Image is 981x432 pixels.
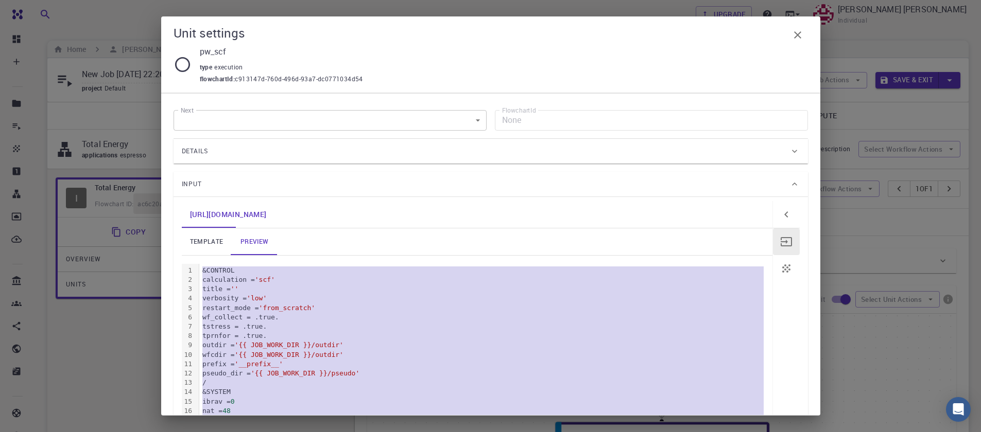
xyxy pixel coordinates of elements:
[199,331,772,340] div: tprnfor = .true.
[259,304,316,312] span: 'from_scratch'
[182,378,194,387] div: 13
[946,397,971,422] div: Open Intercom Messenger
[182,228,232,255] a: template
[231,285,239,293] span: ''
[182,340,194,350] div: 9
[182,406,194,416] div: 16
[235,341,343,349] span: '{{ JOB_WORK_DIR }}/outdir'
[174,25,245,41] h5: Unit settings
[199,322,772,331] div: tstress = .true.
[200,45,800,58] p: pw_scf
[182,369,194,378] div: 12
[235,351,343,358] span: '{{ JOB_WORK_DIR }}/outdir'
[182,313,194,322] div: 6
[235,360,283,368] span: '__prefix__'
[182,275,194,284] div: 2
[182,322,194,331] div: 7
[199,266,772,275] div: &CONTROL
[182,176,202,192] span: Input
[182,303,194,313] div: 5
[214,63,247,71] span: execution
[182,397,194,406] div: 15
[182,359,194,369] div: 11
[199,397,772,406] div: ibrav =
[199,313,772,322] div: wf_collect = .true.
[199,359,772,369] div: prefix =
[200,63,215,71] span: type
[182,143,209,159] span: Details
[174,139,808,164] div: Details
[222,407,231,415] span: 48
[199,303,772,313] div: restart_mode =
[502,106,536,115] label: FlowchartId
[199,369,772,378] div: pseudo_dir =
[199,340,772,350] div: outdir =
[200,74,235,84] span: flowchartId :
[199,275,772,284] div: calculation =
[199,387,772,397] div: &SYSTEM
[235,74,363,84] span: c913147d-760d-496d-93a7-dc0771034d54
[182,284,194,294] div: 3
[182,387,194,397] div: 14
[182,294,194,303] div: 4
[199,378,772,387] div: /
[182,350,194,359] div: 10
[182,266,194,275] div: 1
[247,294,267,302] span: 'low'
[182,201,275,228] a: Double-click to edit
[251,369,359,377] span: '{{ JOB_WORK_DIR }}/pseudo'
[199,284,772,294] div: title =
[199,406,772,416] div: nat =
[199,350,772,359] div: wfcdir =
[199,294,772,303] div: verbosity =
[255,276,275,283] span: 'scf'
[231,228,278,255] a: preview
[182,331,194,340] div: 8
[174,172,808,196] div: Input
[181,106,194,115] label: Next
[231,398,235,405] span: 0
